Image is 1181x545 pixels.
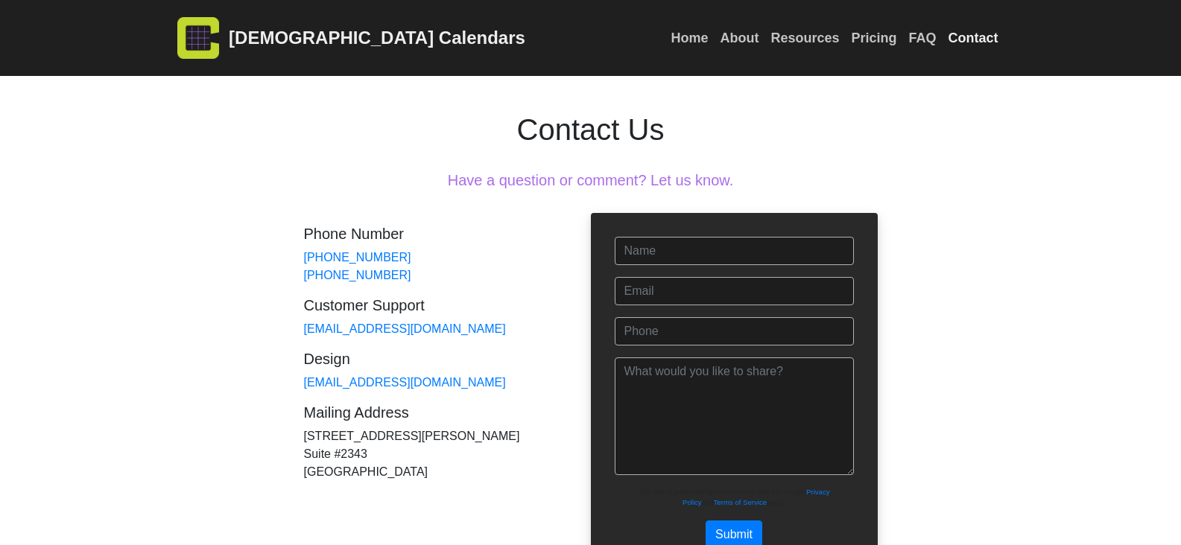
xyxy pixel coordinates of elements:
[304,251,411,264] a: [PHONE_NUMBER]
[845,22,902,54] a: Pricing
[304,213,591,493] div: [STREET_ADDRESS][PERSON_NAME] Suite #2343 [GEOGRAPHIC_DATA]
[304,404,591,421] h5: Mailing Address
[902,22,942,54] a: FAQ
[304,171,878,189] h5: Have a question or comment? Let us know.
[223,28,525,48] span: [DEMOGRAPHIC_DATA] Calendars
[615,317,854,345] input: Phone
[304,269,411,281] a: [PHONE_NUMBER]
[615,237,854,265] input: Name
[177,17,219,59] img: logo-dark.png
[304,322,506,335] a: [EMAIL_ADDRESS][DOMAIN_NAME]
[714,22,764,54] a: About
[304,112,878,147] h1: Contact Us
[304,350,591,368] h5: Design
[304,376,506,389] a: [EMAIL_ADDRESS][DOMAIN_NAME]
[683,488,829,506] a: Privacy Policy
[665,22,714,54] a: Home
[304,296,591,314] h5: Customer Support
[714,498,767,506] a: Terms of Service
[615,487,854,509] div: This site is protected by reCAPTCHA and the Google and apply.
[177,6,525,70] a: [DEMOGRAPHIC_DATA] Calendars
[943,22,1004,54] a: Contact
[615,277,854,305] input: Email
[304,225,591,243] h5: Phone Number
[764,22,845,54] a: Resources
